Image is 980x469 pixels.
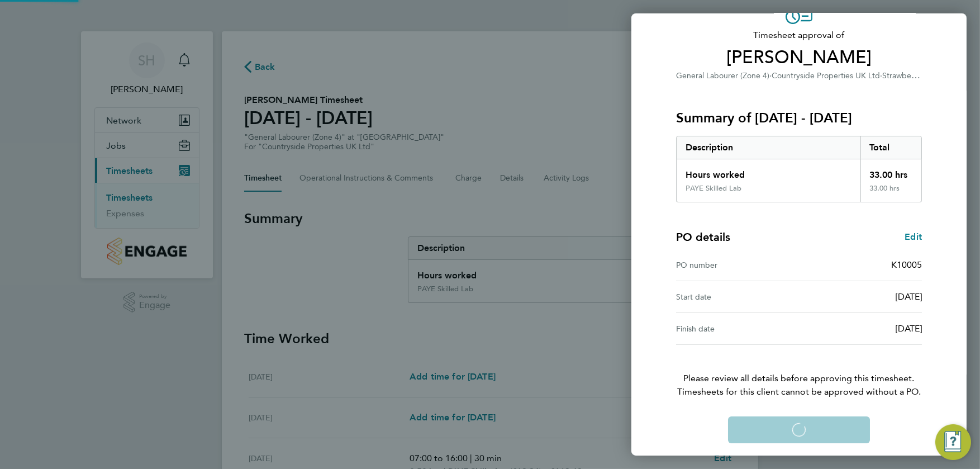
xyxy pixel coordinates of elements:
p: Please review all details before approving this timesheet. [663,345,935,399]
div: PO number [676,258,799,272]
span: General Labourer (Zone 4) [676,71,769,80]
span: Strawberry Grange [882,70,950,80]
div: 33.00 hrs [860,184,922,202]
h4: PO details [676,229,730,245]
span: Edit [905,231,922,242]
a: Edit [905,230,922,244]
span: Timesheet approval of [676,29,922,42]
div: [DATE] [799,290,922,304]
span: K10005 [891,259,922,270]
div: Total [860,136,922,159]
div: PAYE Skilled Lab [686,184,741,193]
button: Engage Resource Center [935,424,971,460]
div: Summary of 25 - 31 Aug 2025 [676,136,922,202]
div: Finish date [676,322,799,335]
div: Hours worked [677,159,860,184]
span: Countryside Properties UK Ltd [772,71,880,80]
div: [DATE] [799,322,922,335]
h3: Summary of [DATE] - [DATE] [676,109,922,127]
span: · [769,71,772,80]
div: Description [677,136,860,159]
div: 33.00 hrs [860,159,922,184]
span: [PERSON_NAME] [676,46,922,69]
span: · [880,71,882,80]
span: Timesheets for this client cannot be approved without a PO. [663,385,935,399]
div: Start date [676,290,799,304]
